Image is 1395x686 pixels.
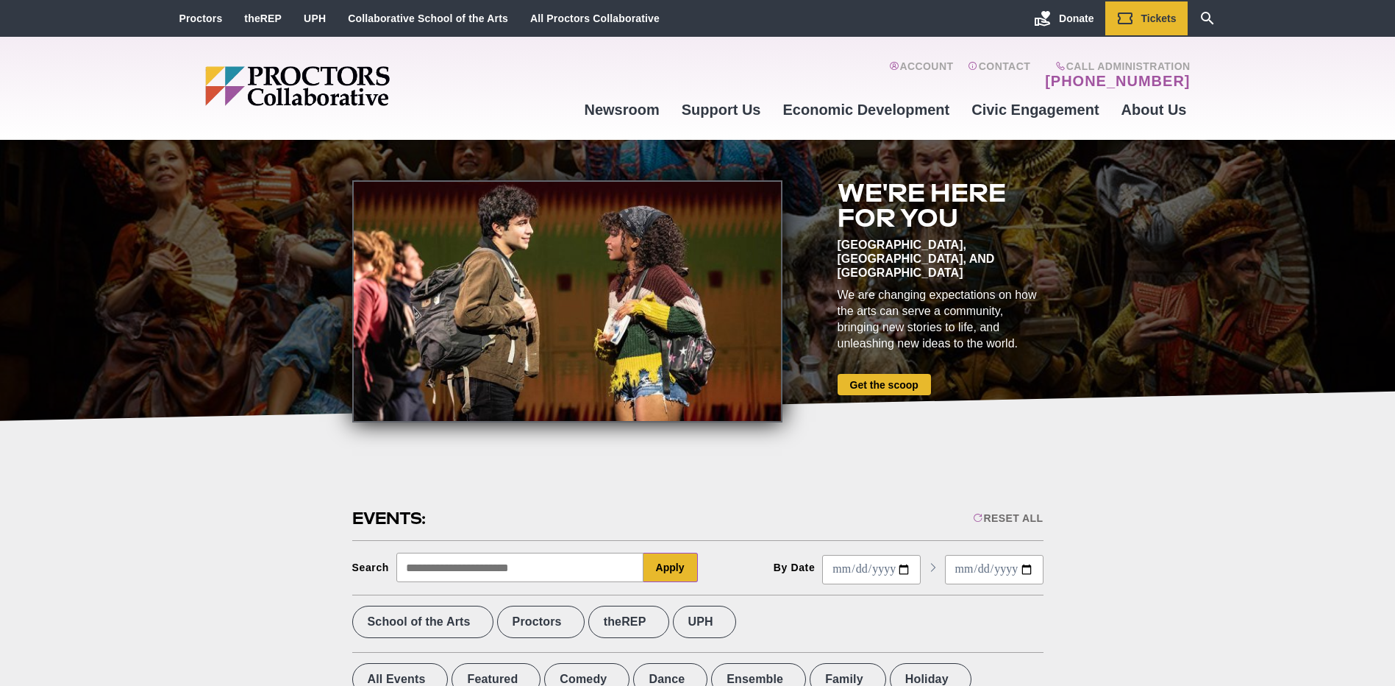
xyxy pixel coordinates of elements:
a: UPH [304,13,326,24]
a: Economic Development [772,90,961,130]
img: Proctors logo [205,66,503,106]
h2: We're here for you [838,180,1043,230]
a: Donate [1023,1,1105,35]
a: Civic Engagement [960,90,1110,130]
label: UPH [673,606,736,638]
a: Search [1188,1,1227,35]
a: Contact [968,60,1030,90]
a: Collaborative School of the Arts [348,13,508,24]
a: Newsroom [573,90,670,130]
h2: Events: [352,507,428,530]
a: Tickets [1105,1,1188,35]
button: Apply [643,553,698,582]
span: Donate [1059,13,1093,24]
label: Proctors [497,606,585,638]
span: Call Administration [1041,60,1190,72]
a: [PHONE_NUMBER] [1045,72,1190,90]
a: Get the scoop [838,374,931,395]
a: About Us [1110,90,1198,130]
div: [GEOGRAPHIC_DATA], [GEOGRAPHIC_DATA], and [GEOGRAPHIC_DATA] [838,238,1043,280]
a: Proctors [179,13,223,24]
label: theREP [588,606,669,638]
div: By Date [774,562,816,573]
div: We are changing expectations on how the arts can serve a community, bringing new stories to life,... [838,287,1043,352]
a: Account [889,60,953,90]
a: theREP [244,13,282,24]
label: School of the Arts [352,606,493,638]
a: All Proctors Collaborative [530,13,660,24]
a: Support Us [671,90,772,130]
span: Tickets [1141,13,1177,24]
div: Search [352,562,390,573]
div: Reset All [973,512,1043,524]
